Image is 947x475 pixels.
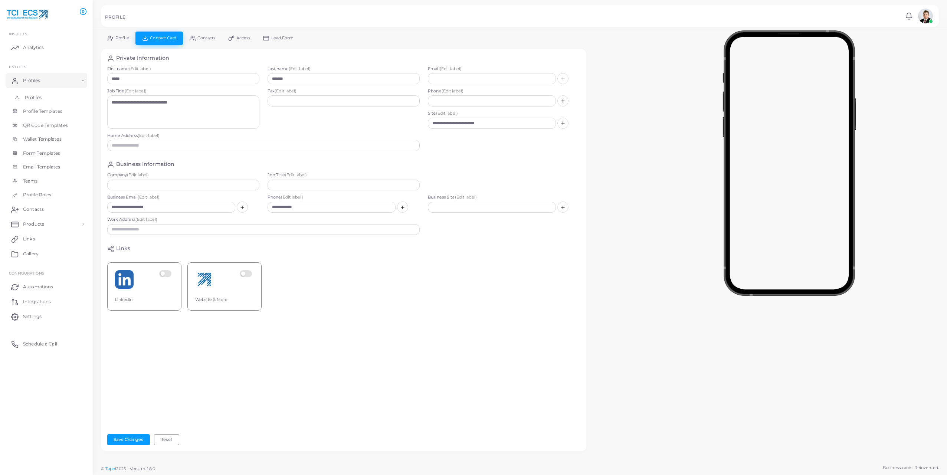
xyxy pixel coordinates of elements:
[428,111,580,117] label: Site
[236,36,250,40] span: Access
[195,270,214,289] img: 03776dba-4674-4429-b40e-7235ce3a2cb2-1736957612201.png
[6,73,87,88] a: Profiles
[23,250,39,257] span: Gallery
[116,245,131,252] h4: Links
[138,133,160,138] span: (Edit label)
[130,466,155,471] span: Version: 1.8.0
[6,246,87,261] a: Gallery
[285,172,307,177] span: (Edit label)
[23,206,44,213] span: Contacts
[127,172,149,177] span: (Edit label)
[23,136,62,142] span: Wallet Templates
[150,36,176,40] span: Contact Card
[23,108,62,115] span: Profile Templates
[275,88,296,94] span: (Edit label)
[129,66,151,71] span: (Edit label)
[197,36,215,40] span: Contacts
[107,133,420,139] label: Home Address
[6,309,87,324] a: Settings
[23,221,44,227] span: Products
[6,202,87,217] a: Contacts
[138,194,160,200] span: (Edit label)
[6,40,87,55] a: Analytics
[154,434,179,445] button: Reset
[107,434,150,445] button: Save Changes
[916,9,935,23] a: avatar
[268,66,420,72] label: Last name
[23,164,60,170] span: Email Templates
[281,194,303,200] span: (Edit label)
[271,36,294,40] span: Lead Form
[268,194,420,200] label: Phone
[918,9,933,23] img: avatar
[25,94,42,101] span: Profiles
[115,36,129,40] span: Profile
[7,7,48,21] img: logo
[268,172,420,178] label: Job Title
[6,174,87,188] a: Teams
[115,270,134,289] img: linkedin.png
[6,146,87,160] a: Form Templates
[722,30,856,296] img: phone-mock.b55596b7.png
[23,236,35,242] span: Links
[23,44,44,51] span: Analytics
[107,217,420,223] label: Work Address
[107,194,259,200] label: Business Email
[195,297,254,303] div: Website & More
[23,77,40,84] span: Profiles
[115,297,174,303] div: LinkedIn
[442,88,463,94] span: (Edit label)
[107,88,259,94] label: Job Title
[6,188,87,202] a: Profile Roles
[6,160,87,174] a: Email Templates
[9,65,26,69] span: ENTITIES
[23,178,38,184] span: Teams
[23,298,51,305] span: Integrations
[107,172,259,178] label: Company
[23,191,51,198] span: Profile Roles
[116,161,174,168] h4: Business Information
[883,465,939,471] span: Business cards. Reinvented.
[125,88,147,94] span: (Edit label)
[9,271,44,275] span: Configurations
[428,66,580,72] label: Email
[440,66,462,71] span: (Edit label)
[6,337,87,351] a: Schedule a Call
[107,66,259,72] label: First name
[6,104,87,118] a: Profile Templates
[23,313,42,320] span: Settings
[436,111,458,116] span: (Edit label)
[6,232,87,246] a: Links
[428,88,580,94] label: Phone
[6,294,87,309] a: Integrations
[116,466,125,472] span: 2025
[6,279,87,294] a: Automations
[6,217,87,232] a: Products
[455,194,477,200] span: (Edit label)
[23,150,60,157] span: Form Templates
[428,194,580,200] label: Business Site
[105,14,125,20] h5: PROFILE
[105,466,117,471] a: Tapni
[23,122,68,129] span: QR Code Templates
[289,66,311,71] span: (Edit label)
[101,466,155,472] span: ©
[23,284,53,290] span: Automations
[9,32,27,36] span: INSIGHTS
[116,55,169,62] h4: Private Information
[6,132,87,146] a: Wallet Templates
[6,91,87,105] a: Profiles
[135,217,157,222] span: (Edit label)
[6,118,87,132] a: QR Code Templates
[23,341,57,347] span: Schedule a Call
[268,88,420,94] label: Fax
